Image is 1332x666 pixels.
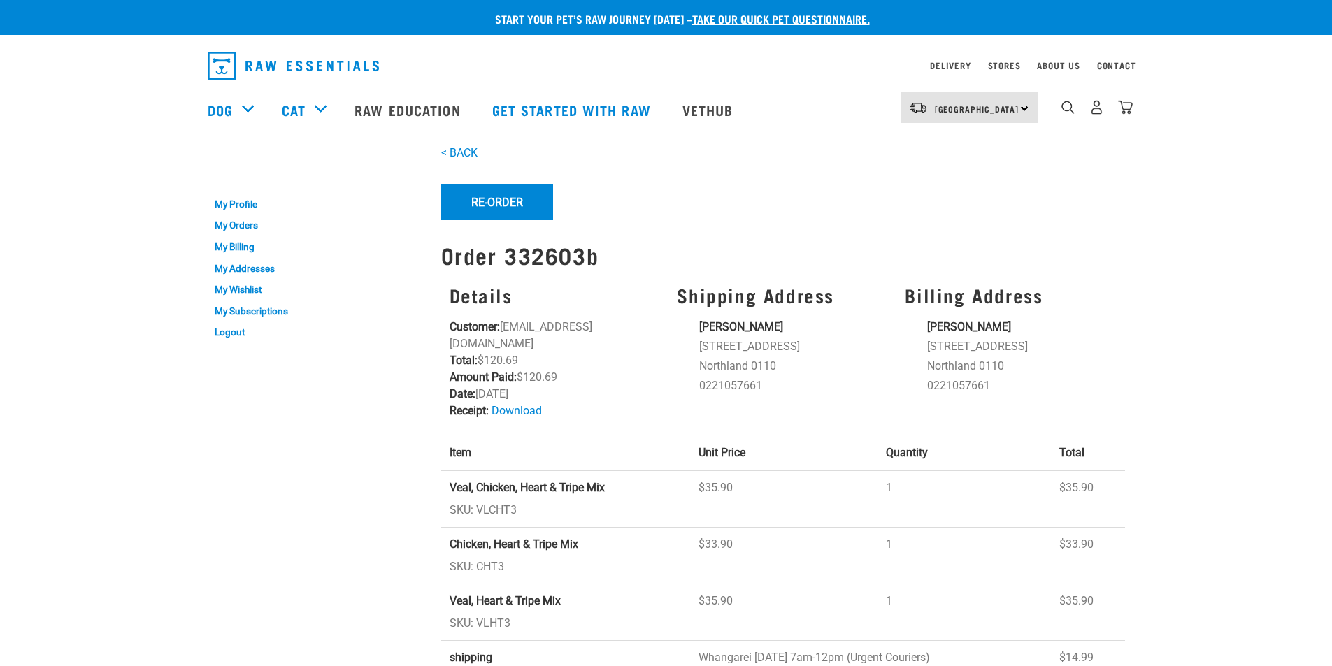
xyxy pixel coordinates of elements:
span: [GEOGRAPHIC_DATA] [935,106,1019,111]
img: user.png [1089,100,1104,115]
strong: Date: [450,387,475,400]
a: My Billing [208,236,375,258]
th: Total [1051,436,1125,470]
a: My Subscriptions [208,301,375,322]
a: Stores [988,63,1021,68]
a: My Profile [208,194,375,215]
td: SKU: CHT3 [441,528,691,584]
a: Logout [208,321,375,343]
li: Northland 0110 [699,358,888,375]
a: take our quick pet questionnaire. [692,15,870,22]
strong: Veal, Heart & Tripe Mix [450,594,561,607]
img: home-icon@2x.png [1118,100,1133,115]
a: Get started with Raw [478,82,668,138]
strong: Receipt: [450,404,489,417]
a: Raw Education [341,82,478,138]
td: SKU: VLHT3 [441,584,691,641]
td: $35.90 [1051,584,1125,641]
a: About Us [1037,63,1080,68]
strong: Total: [450,354,478,367]
strong: [PERSON_NAME] [699,320,783,333]
img: Raw Essentials Logo [208,52,379,80]
li: 0221057661 [699,377,888,394]
h3: Billing Address [905,284,1116,306]
a: My Wishlist [208,279,375,301]
a: My Addresses [208,258,375,280]
strong: shipping [450,651,492,664]
th: Quantity [878,436,1050,470]
a: Dog [208,99,233,120]
a: Vethub [668,82,751,138]
strong: Customer: [450,320,500,333]
img: van-moving.png [909,101,928,114]
h3: Details [450,284,661,306]
li: Northland 0110 [927,358,1116,375]
a: Download [492,404,542,417]
li: [STREET_ADDRESS] [699,338,888,355]
td: $35.90 [690,470,878,528]
strong: Veal, Chicken, Heart & Tripe Mix [450,481,605,494]
strong: Amount Paid: [450,370,517,384]
td: 1 [878,470,1050,528]
a: My Account [208,166,275,172]
td: 1 [878,584,1050,641]
strong: Chicken, Heart & Tripe Mix [450,537,578,551]
a: Cat [282,99,306,120]
li: 0221057661 [927,377,1116,394]
th: Unit Price [690,436,878,470]
a: Contact [1097,63,1136,68]
a: Delivery [930,63,971,68]
td: SKU: VLCHT3 [441,470,691,528]
button: Re-Order [441,184,553,220]
li: [STREET_ADDRESS] [927,338,1116,355]
img: home-icon-1@2x.png [1061,101,1075,114]
td: $35.90 [690,584,878,641]
div: [EMAIL_ADDRESS][DOMAIN_NAME] $120.69 $120.69 [DATE] [441,276,669,428]
h1: Order 332603b [441,242,1125,268]
td: $33.90 [1051,528,1125,584]
td: $35.90 [1051,470,1125,528]
h3: Shipping Address [677,284,888,306]
td: 1 [878,528,1050,584]
th: Item [441,436,691,470]
nav: dropdown navigation [196,46,1136,85]
a: My Orders [208,215,375,237]
a: < BACK [441,146,478,159]
strong: [PERSON_NAME] [927,320,1011,333]
td: $33.90 [690,528,878,584]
